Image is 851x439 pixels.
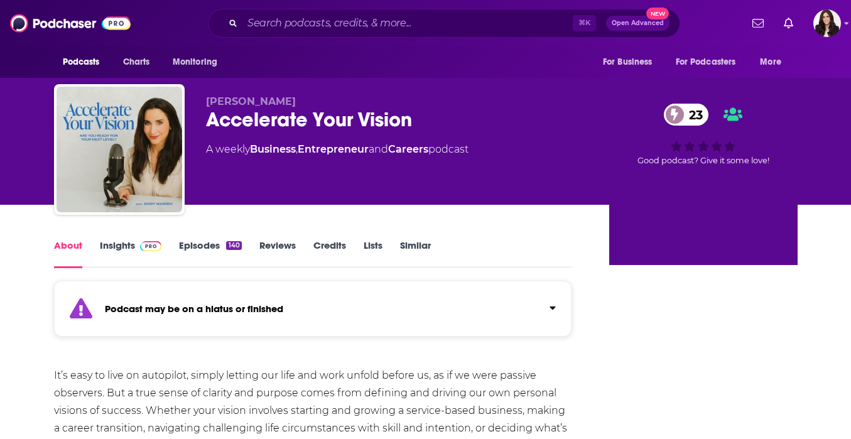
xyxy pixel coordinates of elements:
a: Lists [364,239,382,268]
img: User Profile [813,9,841,37]
span: For Business [603,53,653,71]
a: Business [250,143,296,155]
button: Show profile menu [813,9,841,37]
a: About [54,239,82,268]
span: More [760,53,781,71]
a: Entrepreneur [298,143,369,155]
span: Good podcast? Give it some love! [637,156,769,165]
span: Monitoring [173,53,217,71]
input: Search podcasts, credits, & more... [242,13,573,33]
button: open menu [164,50,234,74]
a: Show notifications dropdown [747,13,769,34]
section: Click to expand status details [54,288,572,337]
strong: Podcast may be on a hiatus or finished [105,303,283,315]
img: Podchaser Pro [140,241,162,251]
a: Careers [388,143,428,155]
img: Accelerate Your Vision [57,87,182,212]
button: Open AdvancedNew [606,16,669,31]
span: Charts [123,53,150,71]
div: Search podcasts, credits, & more... [208,9,680,38]
a: Charts [115,50,158,74]
a: Credits [313,239,346,268]
a: InsightsPodchaser Pro [100,239,162,268]
button: open menu [751,50,797,74]
a: 23 [664,104,709,126]
span: , [296,143,298,155]
div: 140 [226,241,241,250]
a: Reviews [259,239,296,268]
button: open menu [668,50,754,74]
div: 23Good podcast? Give it some love! [609,95,798,173]
span: 23 [676,104,709,126]
span: Podcasts [63,53,100,71]
span: Open Advanced [612,20,664,26]
a: Similar [400,239,431,268]
a: Show notifications dropdown [779,13,798,34]
button: open menu [594,50,668,74]
img: Podchaser - Follow, Share and Rate Podcasts [10,11,131,35]
span: For Podcasters [676,53,736,71]
div: A weekly podcast [206,142,469,157]
span: Logged in as RebeccaShapiro [813,9,841,37]
a: Episodes140 [179,239,241,268]
button: open menu [54,50,116,74]
span: [PERSON_NAME] [206,95,296,107]
span: and [369,143,388,155]
span: New [646,8,669,19]
span: ⌘ K [573,15,596,31]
